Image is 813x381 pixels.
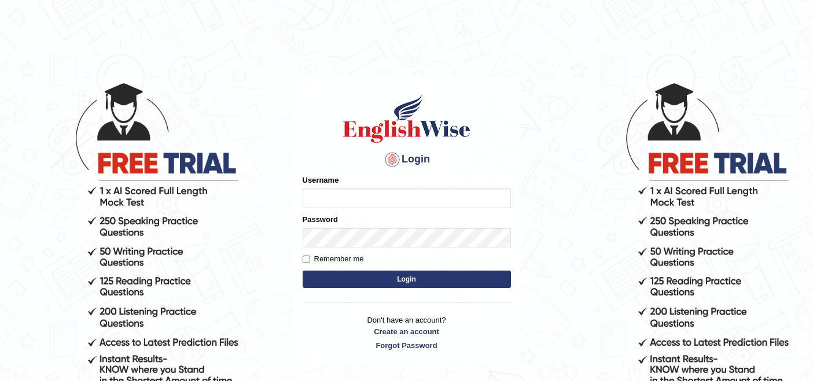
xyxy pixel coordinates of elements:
[303,271,511,288] button: Login
[303,214,338,225] label: Password
[303,315,511,350] p: Don't have an account?
[303,326,511,337] a: Create an account
[303,150,511,169] h4: Login
[303,253,364,265] label: Remember me
[341,93,473,145] img: Logo of English Wise sign in for intelligent practice with AI
[303,175,339,186] label: Username
[303,340,511,351] a: Forgot Password
[303,256,310,263] input: Remember me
